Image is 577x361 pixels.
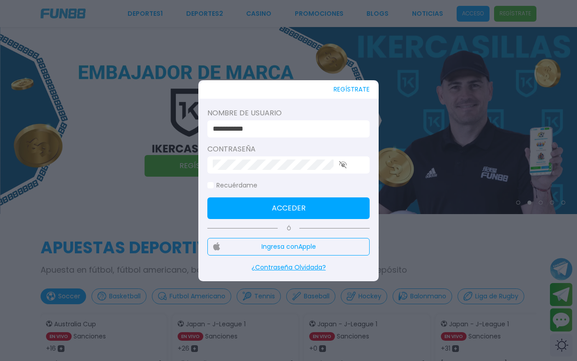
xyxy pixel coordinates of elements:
[207,144,370,155] label: Contraseña
[334,80,370,99] button: REGÍSTRATE
[207,263,370,272] p: ¿Contraseña Olvidada?
[207,181,257,190] label: Recuérdame
[207,108,370,119] label: Nombre de usuario
[207,197,370,219] button: Acceder
[207,238,370,256] button: Ingresa conApple
[207,224,370,233] p: Ó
